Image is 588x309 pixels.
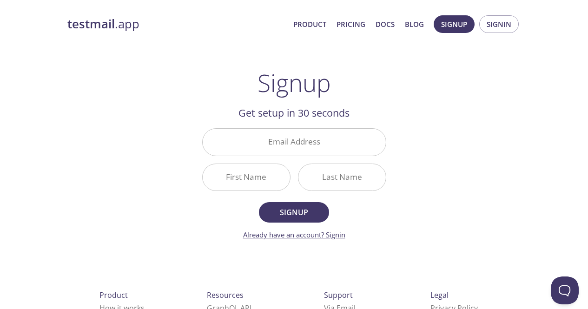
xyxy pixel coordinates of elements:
[259,202,329,223] button: Signup
[67,16,115,32] strong: testmail
[551,276,579,304] iframe: Help Scout Beacon - Open
[441,18,467,30] span: Signup
[207,290,244,300] span: Resources
[376,18,395,30] a: Docs
[337,18,365,30] a: Pricing
[67,16,286,32] a: testmail.app
[293,18,326,30] a: Product
[269,206,318,219] span: Signup
[479,15,519,33] button: Signin
[430,290,449,300] span: Legal
[405,18,424,30] a: Blog
[434,15,475,33] button: Signup
[243,230,345,239] a: Already have an account? Signin
[99,290,128,300] span: Product
[324,290,353,300] span: Support
[487,18,511,30] span: Signin
[258,69,331,97] h1: Signup
[202,105,386,121] h2: Get setup in 30 seconds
